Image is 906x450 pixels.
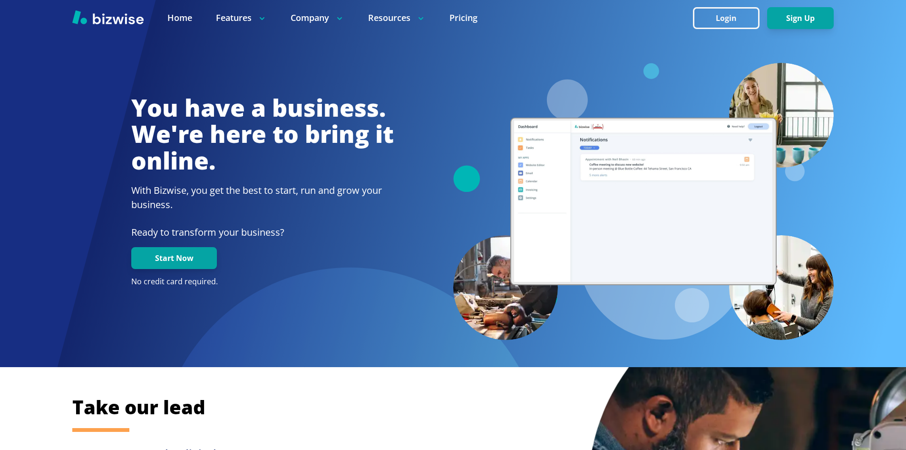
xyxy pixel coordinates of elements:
button: Login [693,7,760,29]
a: Sign Up [767,14,834,23]
h2: With Bizwise, you get the best to start, run and grow your business. [131,183,394,212]
a: Login [693,14,767,23]
a: Pricing [449,12,477,24]
img: Bizwise Logo [72,10,144,24]
p: No credit card required. [131,277,394,287]
p: Features [216,12,267,24]
button: Start Now [131,247,217,269]
p: Company [291,12,344,24]
h1: You have a business. We're here to bring it online. [131,95,394,174]
a: Home [167,12,192,24]
button: Sign Up [767,7,834,29]
p: Ready to transform your business? [131,225,394,240]
a: Start Now [131,254,217,263]
h2: Take our lead [72,394,786,420]
p: Resources [368,12,426,24]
